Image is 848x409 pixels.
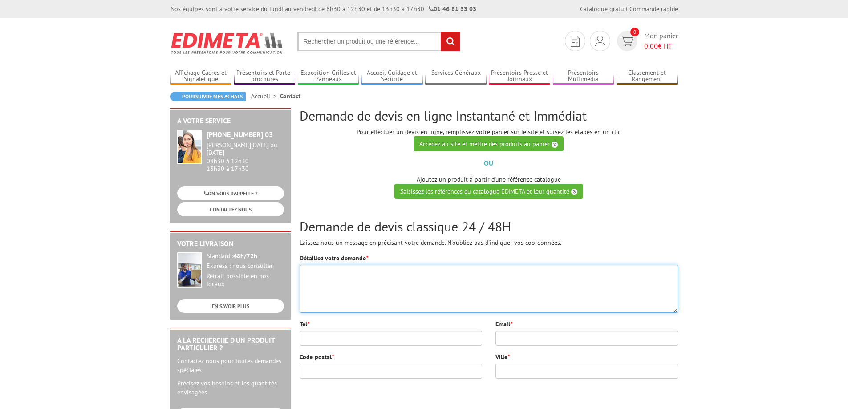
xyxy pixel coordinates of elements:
[177,252,202,288] img: widget-livraison.jpg
[414,136,564,151] a: Accédez au site et mettre des produits au panier
[615,31,678,51] a: devis rapide 0 Mon panier 0,00€ HT
[177,117,284,125] h2: A votre service
[177,130,202,164] img: widget-service.jpg
[170,4,476,13] div: Nos équipes sont à votre service du lundi au vendredi de 8h30 à 12h30 et de 13h30 à 17h30
[394,184,583,199] a: Saisissez les références du catalogue EDIMETA et leur quantité
[629,5,678,13] a: Commande rapide
[300,108,678,123] h2: Demande de devis en ligne Instantané et Immédiat
[170,92,246,101] a: Poursuivre mes achats
[552,142,558,148] img: angle-right.png
[297,32,460,51] input: Rechercher un produit ou une référence...
[207,252,284,260] div: Standard :
[177,299,284,313] a: EN SAVOIR PLUS
[251,92,280,100] a: Accueil
[595,36,605,46] img: devis rapide
[177,202,284,216] a: CONTACTEZ-NOUS
[177,336,284,352] h2: A la recherche d'un produit particulier ?
[177,240,284,248] h2: Votre livraison
[489,69,550,84] a: Présentoirs Presse et Journaux
[621,36,633,46] img: devis rapide
[429,5,476,13] strong: 01 46 81 33 03
[617,69,678,84] a: Classement et Rangement
[553,69,614,84] a: Présentoirs Multimédia
[630,28,639,36] span: 0
[298,69,359,84] a: Exposition Grilles et Panneaux
[300,320,309,328] label: Tel
[644,31,678,51] span: Mon panier
[441,32,460,51] input: rechercher
[177,379,284,397] p: Précisez vos besoins et les quantités envisagées
[361,69,423,84] a: Accueil Guidage et Sécurité
[234,69,296,84] a: Présentoirs et Porte-brochures
[233,252,257,260] strong: 48h/72h
[571,189,577,195] img: angle-right.png
[207,272,284,288] div: Retrait possible en nos locaux
[207,262,284,270] div: Express : nous consulter
[571,36,580,47] img: devis rapide
[170,69,232,84] a: Affichage Cadres et Signalétique
[580,4,678,13] div: |
[170,27,284,60] img: Edimeta
[495,352,510,361] label: Ville
[177,186,284,200] a: ON VOUS RAPPELLE ?
[300,175,678,199] p: Ajoutez un produit à partir d'une référence catalogue
[300,219,678,234] h2: Demande de devis classique 24 / 48H
[207,142,284,157] div: [PERSON_NAME][DATE] au [DATE]
[580,5,628,13] a: Catalogue gratuit
[280,92,300,101] li: Contact
[495,320,512,328] label: Email
[425,69,487,84] a: Services Généraux
[300,352,334,361] label: Code postal
[207,130,273,139] strong: [PHONE_NUMBER] 03
[177,356,284,374] p: Contactez-nous pour toutes demandes spéciales
[300,127,678,151] p: Pour effectuer un devis en ligne, remplissez votre panier sur le site et suivez les étapes en un ...
[300,158,678,168] p: OU
[644,41,658,50] span: 0,00
[644,41,678,51] span: € HT
[207,142,284,172] div: 08h30 à 12h30 13h30 à 17h30
[300,254,368,263] label: Détaillez votre demande
[300,219,678,247] div: Laissez-nous un message en précisant votre demande. N'oubliez pas d'indiquer vos coordonnées.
